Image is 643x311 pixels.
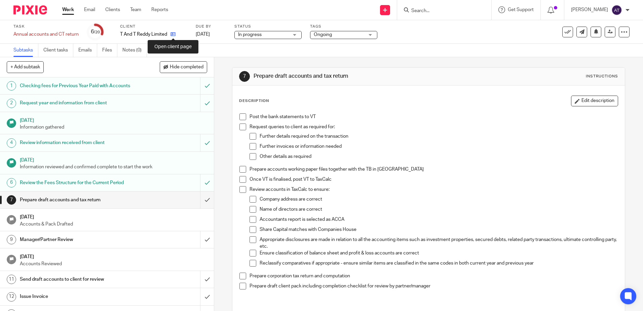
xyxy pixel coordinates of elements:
[20,98,136,108] h1: Request year end information from client
[78,44,97,57] a: Emails
[20,155,207,164] h1: [DATE]
[196,24,226,29] label: Due by
[170,65,203,70] span: Hide completed
[94,30,100,34] small: /20
[571,96,618,106] button: Edit description
[105,6,120,13] a: Clients
[250,166,617,173] p: Prepare accounts working paper files together with the TB in [GEOGRAPHIC_DATA]
[260,226,617,233] p: Share Capital matches with Companies House
[508,7,534,12] span: Get Support
[102,44,117,57] a: Files
[130,6,141,13] a: Team
[239,98,269,104] p: Description
[43,44,73,57] a: Client tasks
[7,178,16,187] div: 6
[13,24,79,29] label: Task
[20,138,136,148] h1: Review information received from client
[20,235,136,245] h1: Manager/Partner Review
[260,153,617,160] p: Other details as required
[152,44,178,57] a: Audit logs
[20,212,207,220] h1: [DATE]
[260,216,617,223] p: Accountants report is selected as ACCA
[310,24,377,29] label: Tags
[250,176,617,183] p: Once VT is finalised, post VT to TaxCalc
[20,252,207,260] h1: [DATE]
[20,195,136,205] h1: Prepare draft accounts and tax return
[7,61,44,73] button: + Add subtask
[260,196,617,203] p: Company address are correct
[62,6,74,13] a: Work
[13,44,38,57] a: Subtasks
[260,260,617,267] p: Reclassify comparatives if appropriate - ensure similar items are classified in the same codes in...
[160,61,207,73] button: Hide completed
[20,115,207,124] h1: [DATE]
[20,81,136,91] h1: Checking fees for Previous Year Paid with Accounts
[411,8,471,14] input: Search
[84,6,95,13] a: Email
[20,178,136,188] h1: Review the Fees Structure for the Current Period
[260,133,617,140] p: Further details required on the transaction
[586,74,618,79] div: Instructions
[571,6,608,13] p: [PERSON_NAME]
[7,275,16,284] div: 11
[20,291,136,302] h1: Issue Invoice
[250,273,617,279] p: Prepare corporation tax return and computation
[120,24,187,29] label: Client
[260,143,617,150] p: Further invoices or information needed
[20,261,207,267] p: Accounts Reviewed
[13,5,47,14] img: Pixie
[151,6,168,13] a: Reports
[260,206,617,213] p: Name of directors are correct
[238,32,262,37] span: In progress
[20,164,207,170] p: Information reviewed and confirmed complete to start the work
[234,24,302,29] label: Status
[7,235,16,244] div: 9
[7,292,16,302] div: 12
[7,81,16,91] div: 1
[250,283,617,289] p: Prepare draft client pack including completion checklist for review by partner/manager
[91,28,100,36] div: 6
[20,274,136,284] h1: Send draft accounts to client for review
[122,44,147,57] a: Notes (0)
[260,236,617,250] p: Appropriate disclosures are made in relation to all the accounting items such as investment prope...
[239,71,250,82] div: 7
[254,73,443,80] h1: Prepare draft accounts and tax return
[260,250,617,256] p: Ensure classification of balance sheet and profit & loss accounts are correct
[250,124,617,130] p: Request queries to client as required for:
[250,186,617,193] p: Review accounts in TaxCalc to ensure:
[20,124,207,131] p: Information gathered
[196,32,210,37] span: [DATE]
[611,5,622,15] img: svg%3E
[13,31,79,38] div: Annual accounts and CT return
[120,31,167,38] p: T And T Reddy Limited
[7,99,16,108] div: 2
[20,221,207,228] p: Accounts & Pack Drafted
[250,113,617,120] p: Post the bank statements to VT
[314,32,332,37] span: Ongoing
[7,138,16,148] div: 4
[7,195,16,205] div: 7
